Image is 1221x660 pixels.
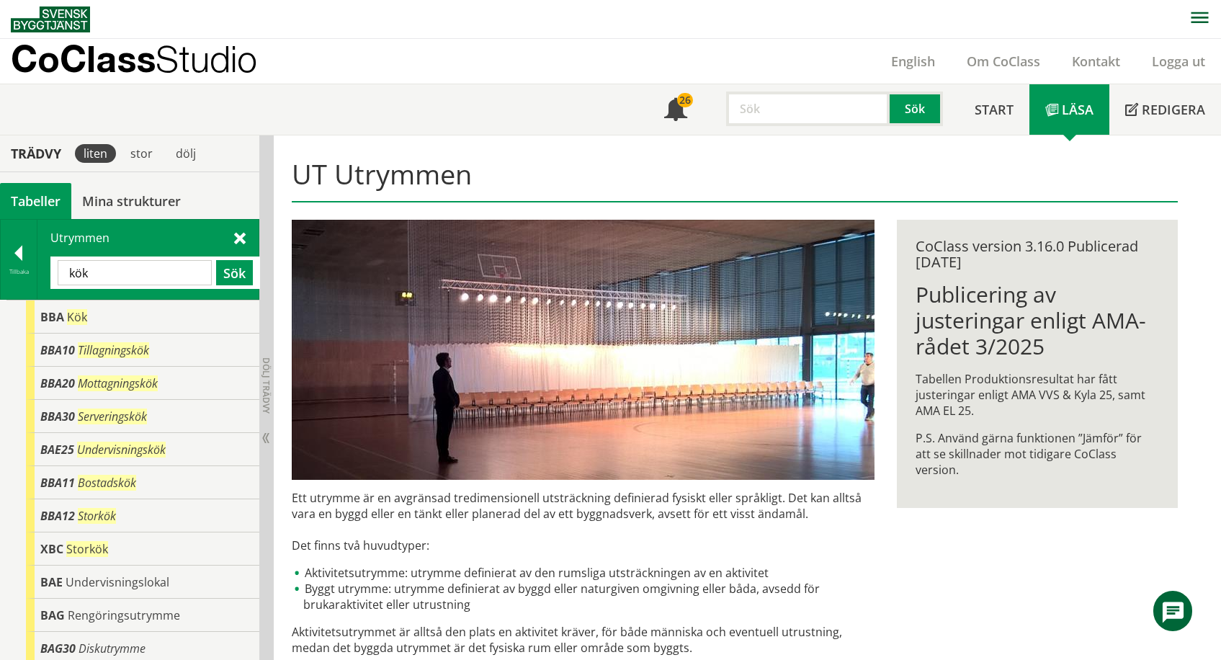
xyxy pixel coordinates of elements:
span: Notifikationer [664,99,687,122]
span: BBA11 [40,475,75,491]
a: Om CoClass [951,53,1056,70]
a: Start [959,84,1029,135]
img: Svensk Byggtjänst [11,6,90,32]
h1: UT Utrymmen [292,158,1177,202]
a: Mina strukturer [71,183,192,219]
a: Läsa [1029,84,1109,135]
div: Gå till informationssidan för CoClass Studio [26,466,259,499]
span: Diskutrymme [79,641,146,656]
div: stor [122,144,161,163]
span: Kök [67,309,87,325]
span: Storkök [78,508,116,524]
span: Redigera [1142,101,1205,118]
span: Storkök [66,541,108,557]
span: BBA20 [40,375,75,391]
span: BBA [40,309,64,325]
a: Logga ut [1136,53,1221,70]
div: dölj [167,144,205,163]
a: Kontakt [1056,53,1136,70]
div: Trädvy [3,146,69,161]
span: Undervisningslokal [66,574,169,590]
input: Sök [58,260,212,285]
a: CoClassStudio [11,39,288,84]
div: Gå till informationssidan för CoClass Studio [26,532,259,566]
span: BAE25 [40,442,74,458]
a: Redigera [1109,84,1221,135]
span: Start [975,101,1014,118]
div: 26 [677,93,693,107]
span: Bostadskök [78,475,136,491]
div: Gå till informationssidan för CoClass Studio [26,367,259,400]
span: BBA30 [40,409,75,424]
p: P.S. Använd gärna funktionen ”Jämför” för att se skillnader mot tidigare CoClass version. [916,430,1158,478]
button: Sök [216,260,253,285]
li: Byggt utrymme: utrymme definierat av byggd eller naturgiven omgivning eller båda, avsedd för bruk... [292,581,875,612]
span: Dölj trädvy [260,357,272,414]
h1: Publicering av justeringar enligt AMA-rådet 3/2025 [916,282,1158,360]
span: Rengöringsutrymme [68,607,180,623]
span: Studio [156,37,257,80]
div: Gå till informationssidan för CoClass Studio [26,566,259,599]
div: Gå till informationssidan för CoClass Studio [26,400,259,433]
span: Tillagningskök [78,342,149,358]
div: liten [75,144,116,163]
p: CoClass [11,50,257,67]
div: Gå till informationssidan för CoClass Studio [26,599,259,632]
img: utrymme.jpg [292,220,875,480]
a: 26 [648,84,703,135]
span: Läsa [1062,101,1093,118]
span: BAE [40,574,63,590]
span: Mottagningskök [78,375,158,391]
button: Sök [890,92,943,126]
span: BAG [40,607,65,623]
div: Gå till informationssidan för CoClass Studio [26,433,259,466]
div: Tillbaka [1,266,37,277]
li: Aktivitetsutrymme: utrymme definierat av den rumsliga utsträckningen av en aktivitet [292,565,875,581]
div: Gå till informationssidan för CoClass Studio [26,300,259,334]
span: BBA12 [40,508,75,524]
div: Gå till informationssidan för CoClass Studio [26,334,259,367]
input: Sök [726,92,890,126]
div: Gå till informationssidan för CoClass Studio [26,499,259,532]
p: Tabellen Produktionsresultat har fått justeringar enligt AMA VVS & Kyla 25, samt AMA EL 25. [916,371,1158,419]
span: Serveringskök [78,409,147,424]
span: Stäng sök [234,230,246,245]
span: BAG30 [40,641,76,656]
span: BBA10 [40,342,75,358]
div: Utrymmen [37,220,259,299]
div: CoClass version 3.16.0 Publicerad [DATE] [916,238,1158,270]
a: English [875,53,951,70]
span: XBC [40,541,63,557]
span: Undervisningskök [77,442,166,458]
